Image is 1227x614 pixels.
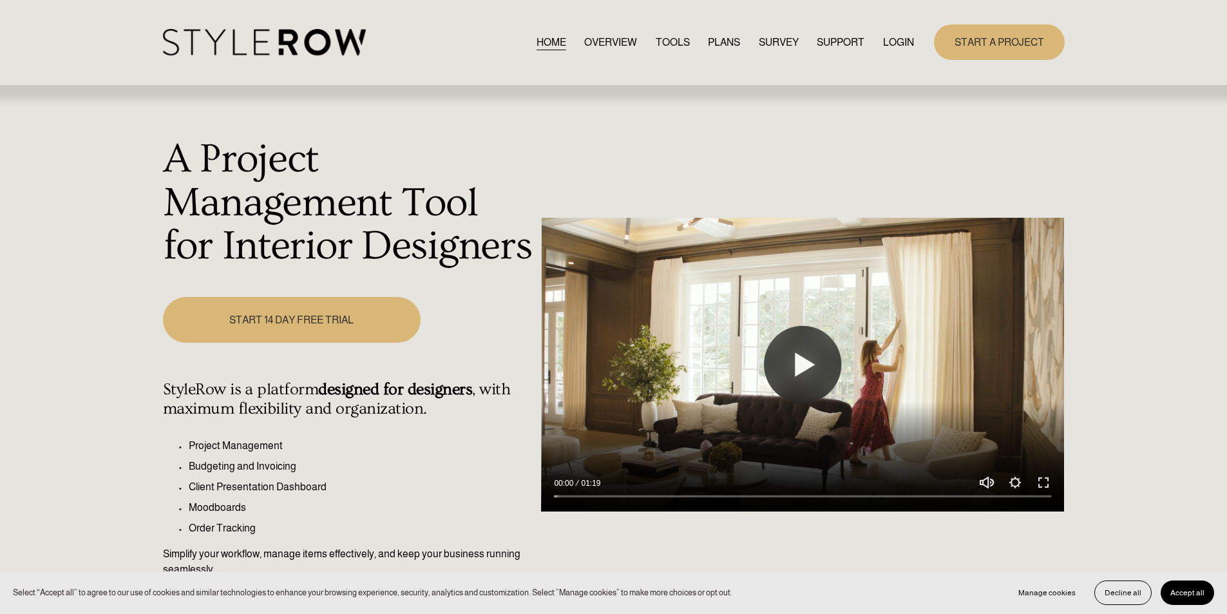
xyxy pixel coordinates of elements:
span: Accept all [1170,588,1204,597]
p: Order Tracking [189,521,535,536]
h4: StyleRow is a platform , with maximum flexibility and organization. [163,380,535,419]
span: Manage cookies [1018,588,1076,597]
a: TOOLS [656,34,690,51]
strong: designed for designers [318,380,472,399]
button: Manage cookies [1009,580,1085,605]
button: Decline all [1094,580,1152,605]
h1: A Project Management Tool for Interior Designers [163,138,535,269]
a: folder dropdown [817,34,864,51]
p: Simplify your workflow, manage items effectively, and keep your business running seamlessly. [163,546,535,577]
a: PLANS [708,34,740,51]
a: SURVEY [759,34,799,51]
span: SUPPORT [817,35,864,50]
button: Play [764,326,841,403]
p: Moodboards [189,500,535,515]
a: START 14 DAY FREE TRIAL [163,297,421,343]
p: Select “Accept all” to agree to our use of cookies and similar technologies to enhance your brows... [13,586,732,599]
div: Current time [554,477,576,490]
a: HOME [537,34,566,51]
img: StyleRow [163,29,366,55]
p: Budgeting and Invoicing [189,459,535,474]
a: OVERVIEW [584,34,637,51]
div: Duration [576,477,604,490]
p: Project Management [189,438,535,454]
span: Decline all [1105,588,1141,597]
a: START A PROJECT [934,24,1065,60]
input: Seek [554,492,1051,501]
a: LOGIN [883,34,914,51]
p: Client Presentation Dashboard [189,479,535,495]
button: Accept all [1161,580,1214,605]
